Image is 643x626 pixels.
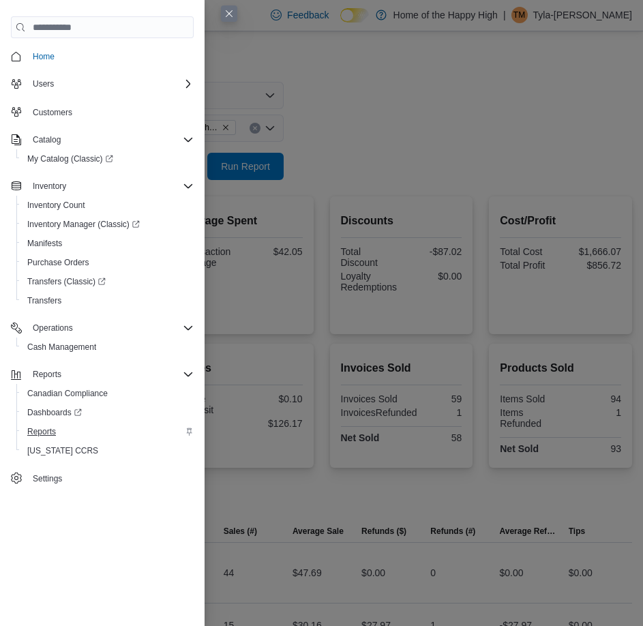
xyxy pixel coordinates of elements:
[27,426,56,437] span: Reports
[27,132,66,148] button: Catalog
[22,404,194,421] span: Dashboards
[33,134,61,145] span: Catalog
[5,102,199,121] button: Customers
[27,445,98,456] span: [US_STATE] CCRS
[27,407,82,418] span: Dashboards
[22,423,61,440] a: Reports
[22,254,95,271] a: Purchase Orders
[16,441,199,460] button: [US_STATE] CCRS
[221,5,237,22] button: Close this dialog
[22,443,194,459] span: Washington CCRS
[27,276,106,287] span: Transfers (Classic)
[5,74,199,93] button: Users
[5,468,199,488] button: Settings
[27,295,61,306] span: Transfers
[22,216,145,233] a: Inventory Manager (Classic)
[22,339,194,355] span: Cash Management
[27,470,194,487] span: Settings
[16,403,199,422] a: Dashboards
[27,320,194,336] span: Operations
[16,196,199,215] button: Inventory Count
[33,51,55,62] span: Home
[11,41,194,491] nav: Complex example
[22,151,119,167] a: My Catalog (Classic)
[22,197,194,213] span: Inventory Count
[27,219,140,230] span: Inventory Manager (Classic)
[33,369,61,380] span: Reports
[27,366,194,383] span: Reports
[5,177,199,196] button: Inventory
[27,178,72,194] button: Inventory
[22,385,113,402] a: Canadian Compliance
[22,273,194,290] span: Transfers (Classic)
[16,272,199,291] a: Transfers (Classic)
[27,132,194,148] span: Catalog
[27,471,68,487] a: Settings
[22,235,68,252] a: Manifests
[16,253,199,272] button: Purchase Orders
[27,104,78,121] a: Customers
[27,76,194,92] span: Users
[22,254,194,271] span: Purchase Orders
[16,338,199,357] button: Cash Management
[22,423,194,440] span: Reports
[16,384,199,403] button: Canadian Compliance
[27,238,62,249] span: Manifests
[27,200,85,211] span: Inventory Count
[16,234,199,253] button: Manifests
[33,181,66,192] span: Inventory
[16,215,199,234] a: Inventory Manager (Classic)
[27,48,194,65] span: Home
[22,404,87,421] a: Dashboards
[5,46,199,66] button: Home
[22,273,111,290] a: Transfers (Classic)
[33,107,72,118] span: Customers
[33,78,54,89] span: Users
[33,323,73,333] span: Operations
[22,293,67,309] a: Transfers
[27,153,113,164] span: My Catalog (Classic)
[27,76,59,92] button: Users
[16,149,199,168] a: My Catalog (Classic)
[33,473,62,484] span: Settings
[22,443,104,459] a: [US_STATE] CCRS
[27,388,108,399] span: Canadian Compliance
[27,320,78,336] button: Operations
[27,257,89,268] span: Purchase Orders
[22,235,194,252] span: Manifests
[22,385,194,402] span: Canadian Compliance
[22,197,91,213] a: Inventory Count
[22,216,194,233] span: Inventory Manager (Classic)
[22,339,102,355] a: Cash Management
[27,366,67,383] button: Reports
[27,178,194,194] span: Inventory
[22,151,194,167] span: My Catalog (Classic)
[5,318,199,338] button: Operations
[27,48,60,65] a: Home
[27,342,96,353] span: Cash Management
[5,365,199,384] button: Reports
[5,130,199,149] button: Catalog
[27,103,194,120] span: Customers
[16,422,199,441] button: Reports
[22,293,194,309] span: Transfers
[16,291,199,310] button: Transfers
